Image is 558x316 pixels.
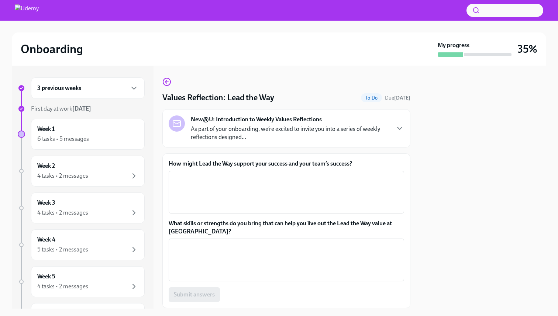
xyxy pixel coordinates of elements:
a: Week 34 tasks • 2 messages [18,192,145,223]
a: Week 16 tasks • 5 messages [18,119,145,150]
strong: [DATE] [394,95,410,101]
div: 3 previous weeks [31,77,145,99]
span: Due [385,95,410,101]
div: 4 tasks • 2 messages [37,172,88,180]
h6: 3 previous weeks [37,84,81,92]
strong: My progress [438,41,469,49]
h6: Week 4 [37,236,55,244]
span: September 29th, 2025 10:00 [385,94,410,101]
strong: [DATE] [72,105,91,112]
h6: Week 5 [37,272,55,281]
label: How might Lead the Way support your success and your team’s success? [169,160,404,168]
div: 4 tasks • 2 messages [37,209,88,217]
span: First day at work [31,105,91,112]
h4: Values Reflection: Lead the Way [162,92,274,103]
a: Week 24 tasks • 2 messages [18,156,145,187]
h3: 35% [517,42,537,56]
a: Week 45 tasks • 2 messages [18,229,145,260]
a: Week 54 tasks • 2 messages [18,266,145,297]
p: As part of your onboarding, we’re excited to invite you into a series of weekly reflections desig... [191,125,389,141]
strong: New@U: Introduction to Weekly Values Reflections [191,115,322,124]
h2: Onboarding [21,42,83,56]
div: 5 tasks • 2 messages [37,246,88,254]
span: To Do [361,95,382,101]
img: Udemy [15,4,39,16]
div: 6 tasks • 5 messages [37,135,89,143]
label: What skills or strengths do you bring that can help you live out the Lead the Way value at [GEOGR... [169,219,404,236]
a: First day at work[DATE] [18,105,145,113]
h6: Week 1 [37,125,55,133]
h6: Week 2 [37,162,55,170]
h6: Week 3 [37,199,55,207]
div: 4 tasks • 2 messages [37,282,88,291]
